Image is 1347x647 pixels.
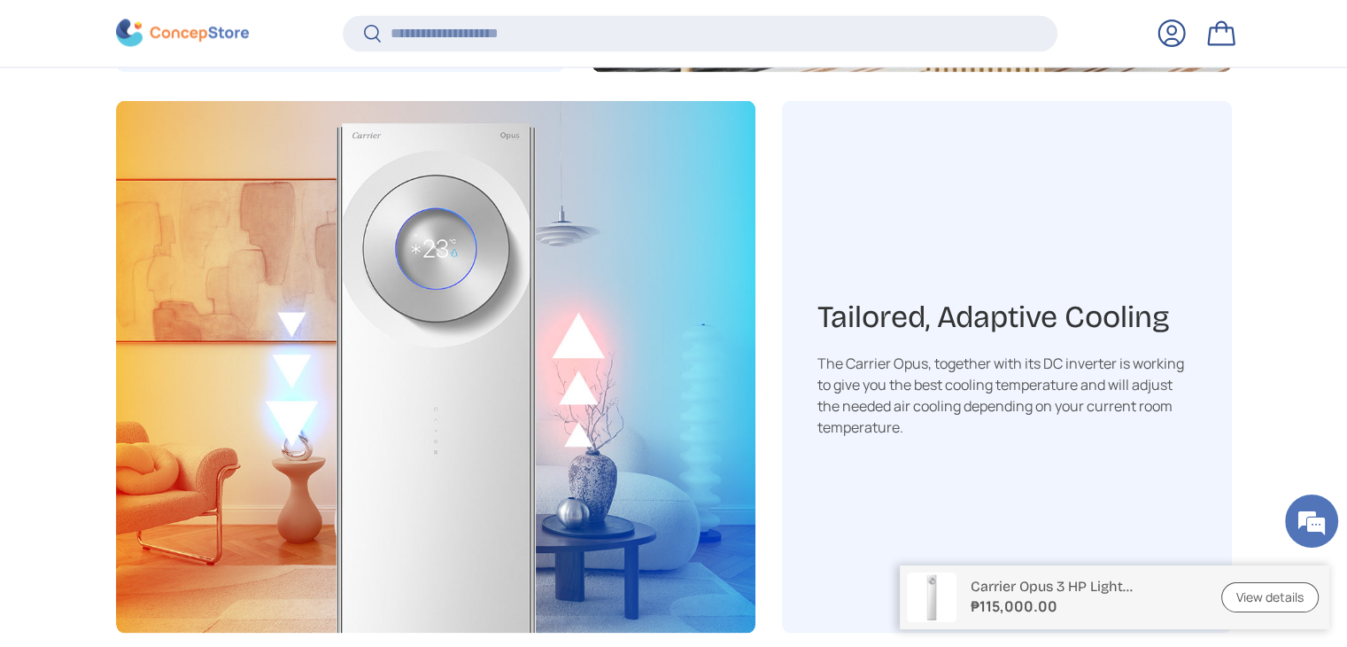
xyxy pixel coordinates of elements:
[290,9,333,51] div: Minimize live chat window
[971,596,1200,617] strong: ₱115,000.00
[103,205,244,384] span: We're online!
[116,19,249,47] img: ConcepStore
[907,573,956,622] img: https://concepstore.ph/products/carrier-opus-3-hp-light-commercial-air-conditioner
[817,297,1196,337] h3: Tailored, Adaptive Cooling
[817,352,1196,437] div: The Carrier Opus, together with its DC inverter is working to give you the best cooling temperatu...
[92,99,298,122] div: Chat with us now
[116,100,756,633] img: Tailored, Adaptive Cooling
[9,447,337,509] textarea: Type your message and hit 'Enter'
[1221,582,1319,613] a: View details
[971,578,1200,595] p: Carrier Opus 3 HP Light Commercial Air Conditioner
